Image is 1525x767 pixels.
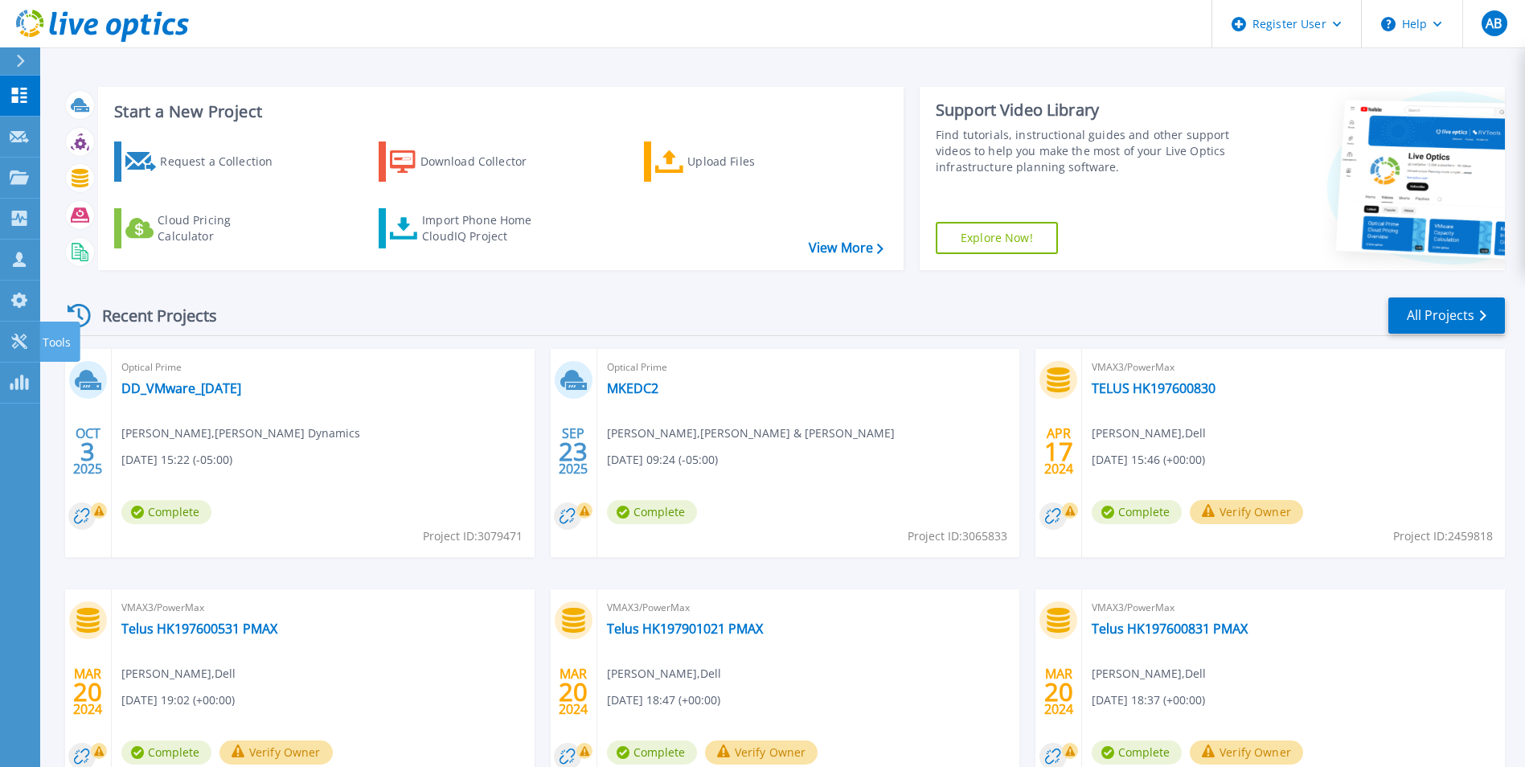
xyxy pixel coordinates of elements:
[936,222,1058,254] a: Explore Now!
[73,685,102,699] span: 20
[1190,740,1303,765] button: Verify Owner
[1092,691,1205,709] span: [DATE] 18:37 (+00:00)
[559,445,588,458] span: 23
[1092,740,1182,765] span: Complete
[121,740,211,765] span: Complete
[114,103,883,121] h3: Start a New Project
[607,500,697,524] span: Complete
[1092,665,1206,683] span: [PERSON_NAME] , Dell
[1043,662,1074,721] div: MAR 2024
[607,740,697,765] span: Complete
[422,212,547,244] div: Import Phone Home CloudIQ Project
[121,621,277,637] a: Telus HK197600531 PMAX
[121,380,241,396] a: DD_VMware_[DATE]
[1043,422,1074,481] div: APR 2024
[607,691,720,709] span: [DATE] 18:47 (+00:00)
[114,142,293,182] a: Request a Collection
[809,240,883,256] a: View More
[1190,500,1303,524] button: Verify Owner
[1092,425,1206,442] span: [PERSON_NAME] , Dell
[1092,500,1182,524] span: Complete
[607,599,1011,617] span: VMAX3/PowerMax
[558,662,588,721] div: MAR 2024
[379,142,558,182] a: Download Collector
[121,359,525,376] span: Optical Prime
[121,500,211,524] span: Complete
[423,527,523,545] span: Project ID: 3079471
[607,359,1011,376] span: Optical Prime
[1092,380,1215,396] a: TELUS HK197600830
[121,451,232,469] span: [DATE] 15:22 (-05:00)
[1092,451,1205,469] span: [DATE] 15:46 (+00:00)
[219,740,333,765] button: Verify Owner
[1486,17,1502,30] span: AB
[936,100,1234,121] div: Support Video Library
[908,527,1007,545] span: Project ID: 3065833
[607,380,658,396] a: MKEDC2
[72,662,103,721] div: MAR 2024
[121,425,360,442] span: [PERSON_NAME] , [PERSON_NAME] Dynamics
[687,146,816,178] div: Upload Files
[121,691,235,709] span: [DATE] 19:02 (+00:00)
[80,445,95,458] span: 3
[1092,359,1495,376] span: VMAX3/PowerMax
[1092,599,1495,617] span: VMAX3/PowerMax
[644,142,823,182] a: Upload Files
[1044,445,1073,458] span: 17
[420,146,549,178] div: Download Collector
[114,208,293,248] a: Cloud Pricing Calculator
[121,665,236,683] span: [PERSON_NAME] , Dell
[607,621,763,637] a: Telus HK197901021 PMAX
[1388,297,1505,334] a: All Projects
[936,127,1234,175] div: Find tutorials, instructional guides and other support videos to help you make the most of your L...
[607,665,721,683] span: [PERSON_NAME] , Dell
[160,146,289,178] div: Request a Collection
[121,599,525,617] span: VMAX3/PowerMax
[72,422,103,481] div: OCT 2025
[559,685,588,699] span: 20
[1393,527,1493,545] span: Project ID: 2459818
[607,451,718,469] span: [DATE] 09:24 (-05:00)
[158,212,286,244] div: Cloud Pricing Calculator
[558,422,588,481] div: SEP 2025
[62,296,239,335] div: Recent Projects
[1092,621,1248,637] a: Telus HK197600831 PMAX
[1044,685,1073,699] span: 20
[607,425,895,442] span: [PERSON_NAME] , [PERSON_NAME] & [PERSON_NAME]
[43,322,71,363] p: Tools
[705,740,818,765] button: Verify Owner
